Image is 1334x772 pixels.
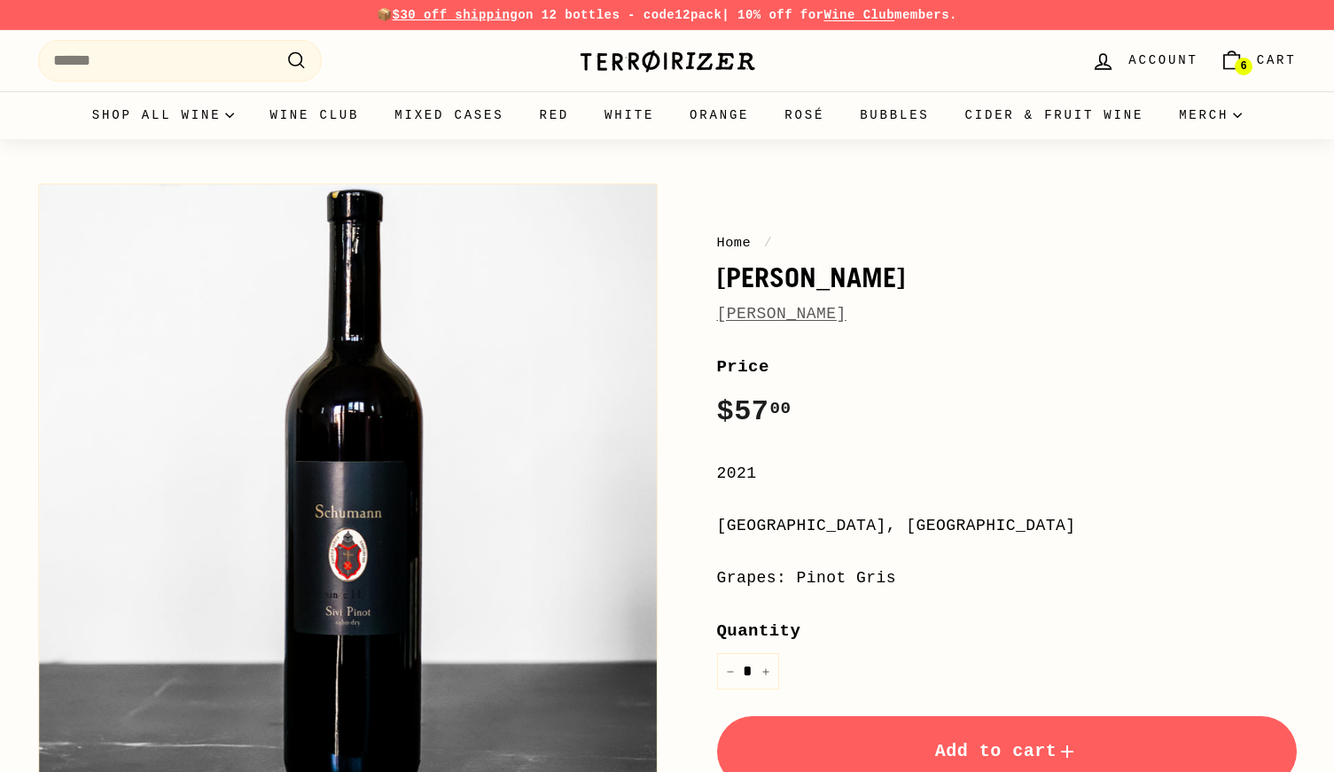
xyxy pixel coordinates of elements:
[74,91,253,139] summary: Shop all wine
[769,399,791,418] sup: 00
[252,91,377,139] a: Wine Club
[717,618,1297,644] label: Quantity
[753,653,779,690] button: Increase item quantity by one
[675,8,722,22] strong: 12pack
[521,91,587,139] a: Red
[38,5,1297,25] p: 📦 on 12 bottles - code | 10% off for members.
[767,91,842,139] a: Rosé
[935,741,1079,761] span: Add to cart
[3,91,1332,139] div: Primary
[717,305,846,323] a: [PERSON_NAME]
[1257,51,1297,70] span: Cart
[948,91,1162,139] a: Cider & Fruit Wine
[1240,60,1246,73] span: 6
[760,235,777,251] span: /
[717,565,1297,591] div: Grapes: Pinot Gris
[717,653,744,690] button: Reduce item quantity by one
[717,461,1297,487] div: 2021
[717,235,752,251] a: Home
[1080,35,1208,87] a: Account
[1161,91,1260,139] summary: Merch
[393,8,519,22] span: $30 off shipping
[1128,51,1197,70] span: Account
[672,91,767,139] a: Orange
[377,91,521,139] a: Mixed Cases
[842,91,947,139] a: Bubbles
[717,232,1297,253] nav: breadcrumbs
[587,91,672,139] a: White
[717,354,1297,380] label: Price
[823,8,894,22] a: Wine Club
[717,513,1297,539] div: [GEOGRAPHIC_DATA], [GEOGRAPHIC_DATA]
[717,262,1297,292] h1: [PERSON_NAME]
[1209,35,1307,87] a: Cart
[717,653,779,690] input: quantity
[717,395,792,428] span: $57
